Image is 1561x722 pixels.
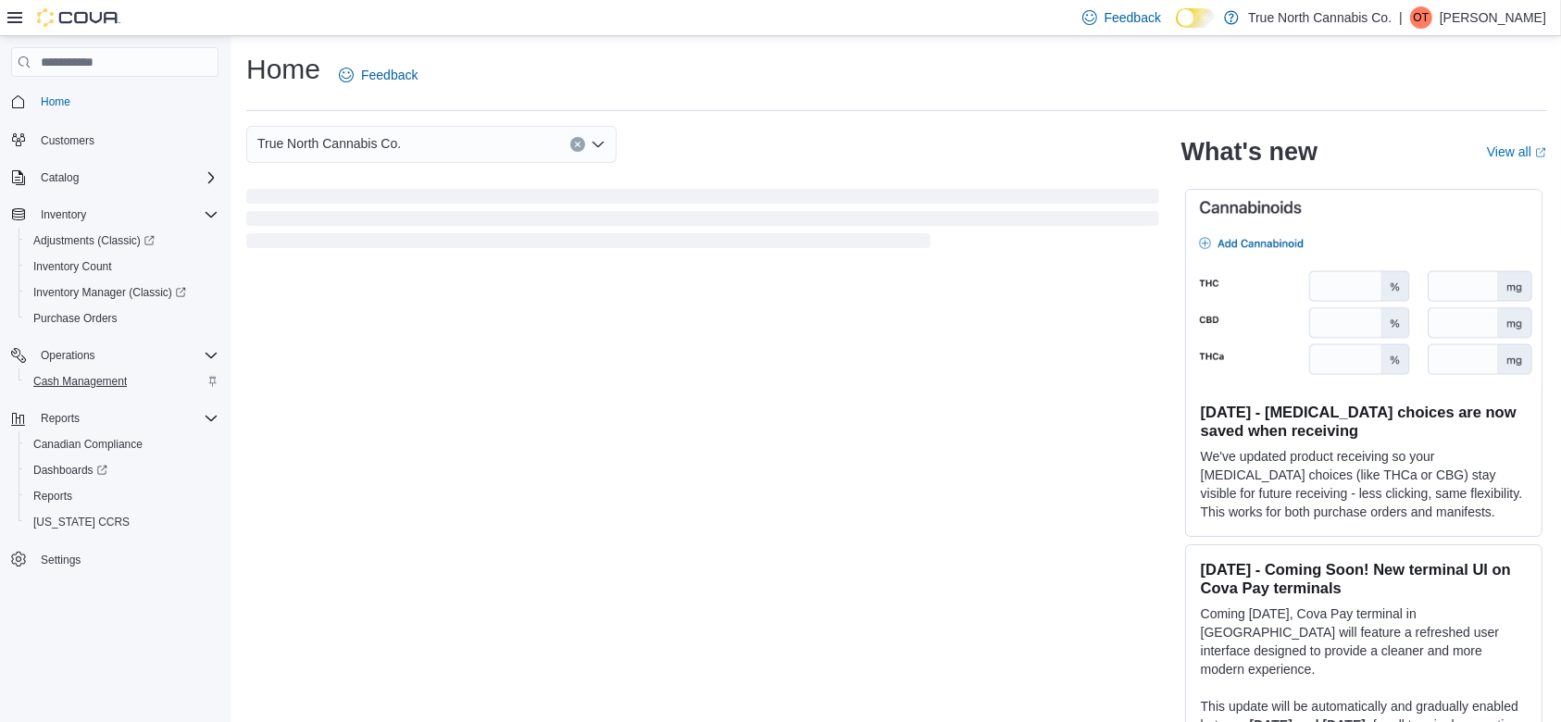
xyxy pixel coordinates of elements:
[33,463,107,478] span: Dashboards
[26,255,219,278] span: Inventory Count
[1181,137,1317,167] h2: What's new
[26,230,162,252] a: Adjustments (Classic)
[4,405,226,431] button: Reports
[26,485,80,507] a: Reports
[26,307,125,330] a: Purchase Orders
[33,204,219,226] span: Inventory
[246,51,320,88] h1: Home
[41,170,79,185] span: Catalog
[361,66,418,84] span: Feedback
[1535,147,1546,158] svg: External link
[26,459,115,481] a: Dashboards
[19,228,226,254] a: Adjustments (Classic)
[19,457,226,483] a: Dashboards
[33,167,86,189] button: Catalog
[41,411,80,426] span: Reports
[591,137,606,152] button: Open list of options
[1414,6,1430,29] span: Ot
[1487,144,1546,159] a: View allExternal link
[1105,8,1161,27] span: Feedback
[246,193,1159,252] span: Loading
[1201,403,1527,440] h3: [DATE] - [MEDICAL_DATA] choices are now saved when receiving
[26,433,219,455] span: Canadian Compliance
[26,511,219,533] span: Washington CCRS
[33,90,219,113] span: Home
[33,344,219,367] span: Operations
[33,437,143,452] span: Canadian Compliance
[331,56,425,93] a: Feedback
[1440,6,1546,29] p: [PERSON_NAME]
[33,407,87,429] button: Reports
[4,546,226,573] button: Settings
[33,311,118,326] span: Purchase Orders
[1399,6,1403,29] p: |
[4,342,226,368] button: Operations
[33,549,88,571] a: Settings
[33,130,102,152] a: Customers
[26,370,134,392] a: Cash Management
[26,485,219,507] span: Reports
[4,165,226,191] button: Catalog
[19,509,226,535] button: [US_STATE] CCRS
[33,344,103,367] button: Operations
[41,133,94,148] span: Customers
[19,368,226,394] button: Cash Management
[19,305,226,331] button: Purchase Orders
[1176,8,1215,28] input: Dark Mode
[1201,447,1527,521] p: We've updated product receiving so your [MEDICAL_DATA] choices (like THCa or CBG) stay visible fo...
[26,511,137,533] a: [US_STATE] CCRS
[33,515,130,529] span: [US_STATE] CCRS
[41,553,81,567] span: Settings
[37,8,120,27] img: Cova
[33,233,155,248] span: Adjustments (Classic)
[26,433,150,455] a: Canadian Compliance
[26,370,219,392] span: Cash Management
[33,489,72,504] span: Reports
[19,280,226,305] a: Inventory Manager (Classic)
[41,207,86,222] span: Inventory
[33,259,112,274] span: Inventory Count
[1201,604,1527,678] p: Coming [DATE], Cova Pay terminal in [GEOGRAPHIC_DATA] will feature a refreshed user interface des...
[26,255,119,278] a: Inventory Count
[26,230,219,252] span: Adjustments (Classic)
[257,132,401,155] span: True North Cannabis Co.
[26,459,219,481] span: Dashboards
[41,348,95,363] span: Operations
[33,128,219,151] span: Customers
[1201,560,1527,597] h3: [DATE] - Coming Soon! New terminal UI on Cova Pay terminals
[33,167,219,189] span: Catalog
[33,91,78,113] a: Home
[33,407,219,429] span: Reports
[33,285,186,300] span: Inventory Manager (Classic)
[1410,6,1432,29] div: Oleksandr terekhov
[26,281,194,304] a: Inventory Manager (Classic)
[11,81,219,621] nav: Complex example
[26,281,219,304] span: Inventory Manager (Classic)
[4,88,226,115] button: Home
[19,431,226,457] button: Canadian Compliance
[1176,28,1177,29] span: Dark Mode
[4,202,226,228] button: Inventory
[33,548,219,571] span: Settings
[33,374,127,389] span: Cash Management
[1248,6,1392,29] p: True North Cannabis Co.
[33,204,94,226] button: Inventory
[4,126,226,153] button: Customers
[19,254,226,280] button: Inventory Count
[26,307,219,330] span: Purchase Orders
[570,137,585,152] button: Clear input
[41,94,70,109] span: Home
[19,483,226,509] button: Reports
